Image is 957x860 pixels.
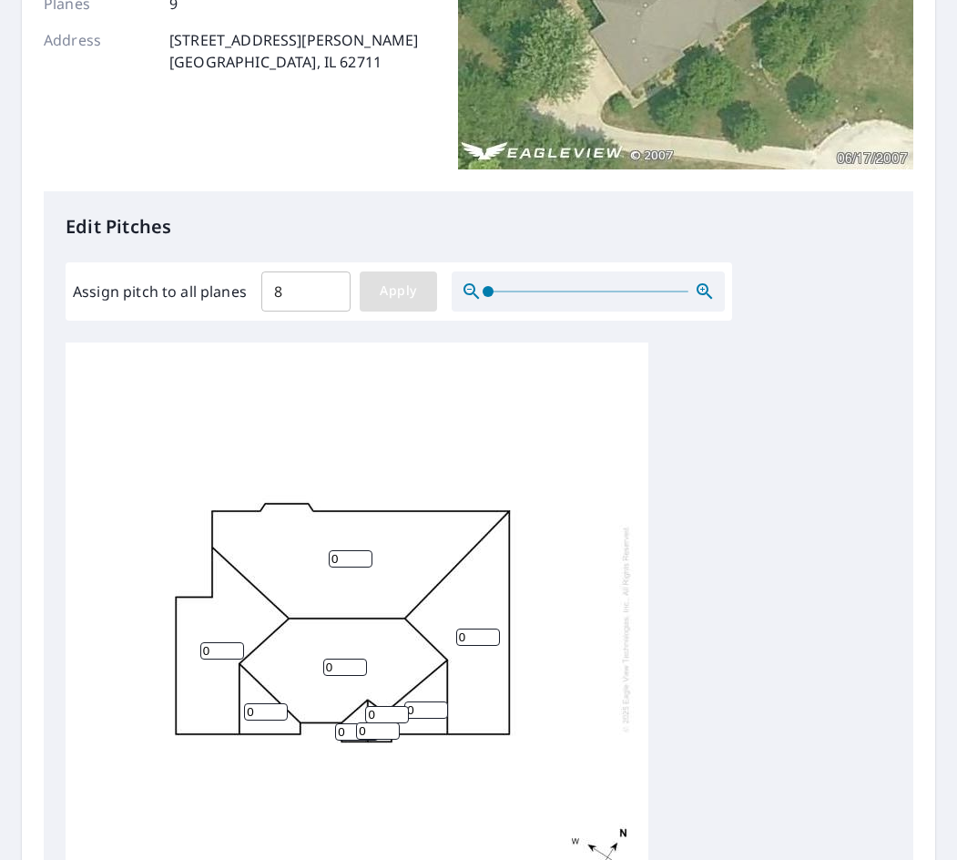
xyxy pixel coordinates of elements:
[66,213,891,241] p: Edit Pitches
[169,29,418,73] p: [STREET_ADDRESS][PERSON_NAME] [GEOGRAPHIC_DATA], IL 62711
[261,266,351,317] input: 00.0
[44,29,153,73] p: Address
[360,271,437,312] button: Apply
[374,280,423,302] span: Apply
[73,281,247,302] label: Assign pitch to all planes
